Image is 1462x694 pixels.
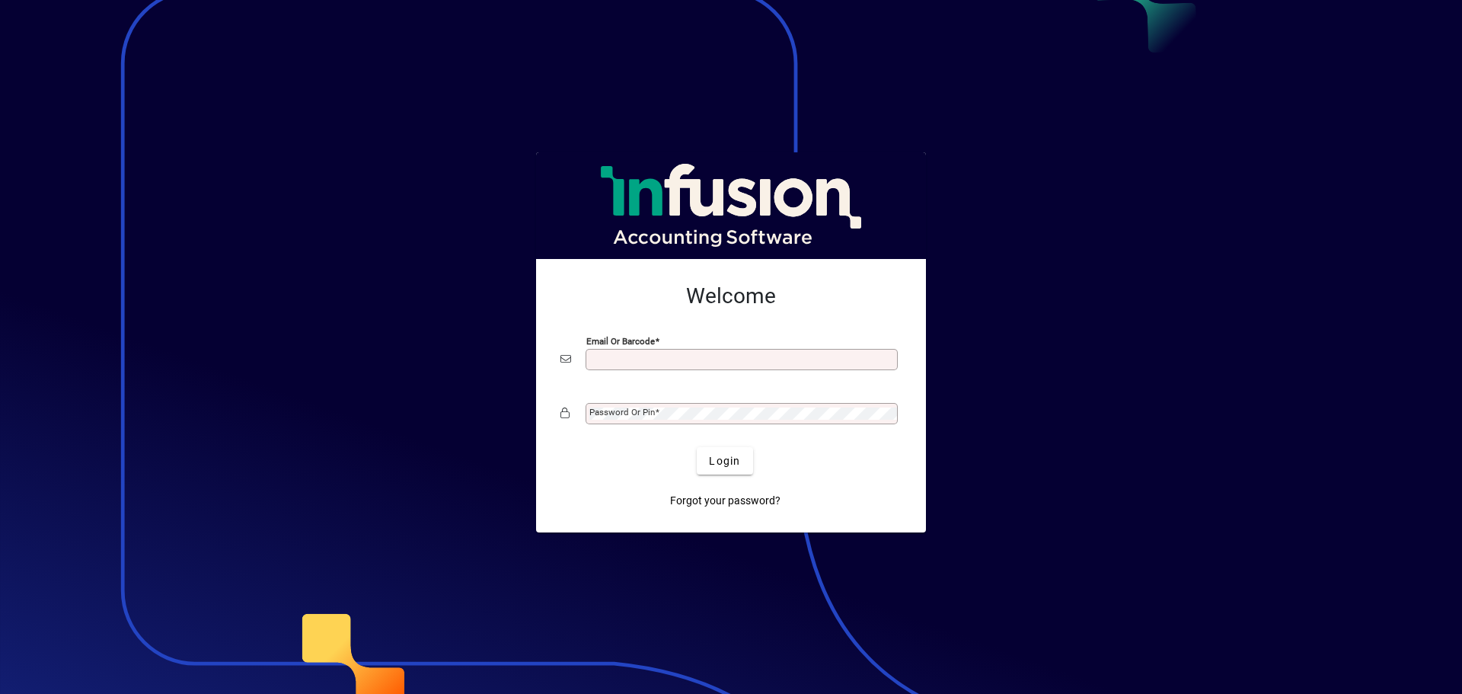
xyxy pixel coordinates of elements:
[670,493,780,509] span: Forgot your password?
[697,447,752,475] button: Login
[589,407,655,417] mat-label: Password or Pin
[586,336,655,347] mat-label: Email or Barcode
[560,283,902,309] h2: Welcome
[664,487,787,514] a: Forgot your password?
[709,453,740,469] span: Login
